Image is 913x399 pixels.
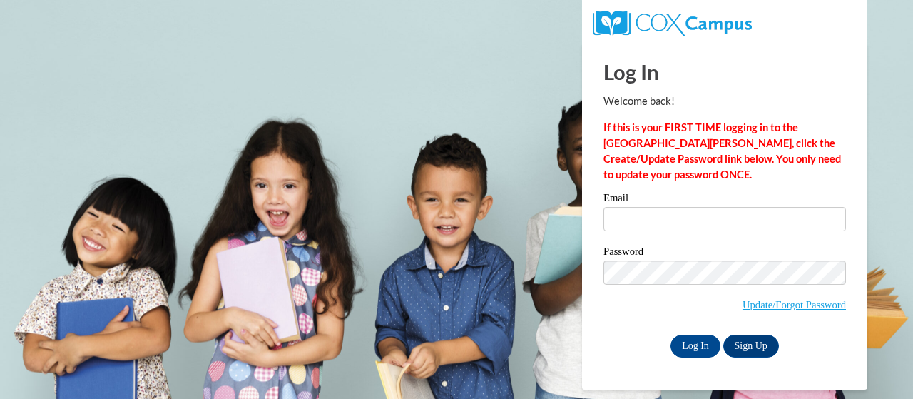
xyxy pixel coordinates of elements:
[603,94,846,109] p: Welcome back!
[593,16,752,29] a: COX Campus
[603,193,846,207] label: Email
[603,246,846,261] label: Password
[603,121,841,181] strong: If this is your FIRST TIME logging in to the [GEOGRAPHIC_DATA][PERSON_NAME], click the Create/Upd...
[723,335,779,358] a: Sign Up
[670,335,720,358] input: Log In
[593,11,752,36] img: COX Campus
[743,299,846,310] a: Update/Forgot Password
[603,57,846,86] h1: Log In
